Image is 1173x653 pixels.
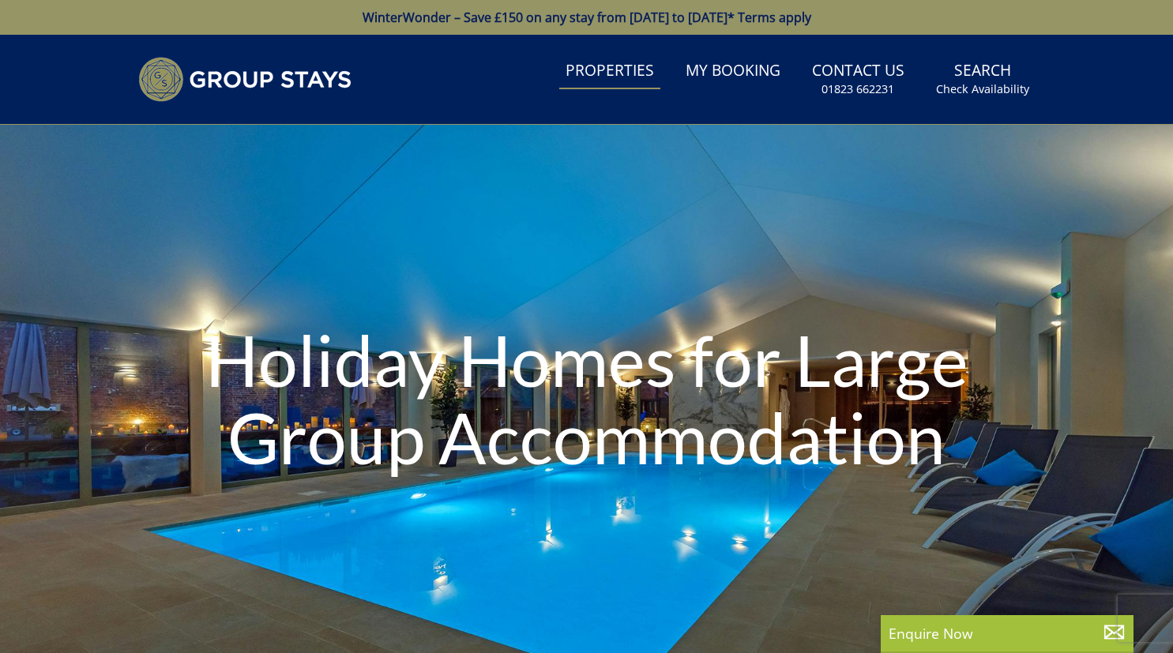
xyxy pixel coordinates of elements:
small: Check Availability [936,81,1029,97]
a: My Booking [679,54,787,89]
a: Properties [559,54,660,89]
p: Enquire Now [889,623,1126,644]
a: Contact Us01823 662231 [806,54,911,105]
a: SearchCheck Availability [930,54,1036,105]
small: 01823 662231 [821,81,894,97]
h1: Holiday Homes for Large Group Accommodation [176,290,998,508]
img: Group Stays [138,57,352,102]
